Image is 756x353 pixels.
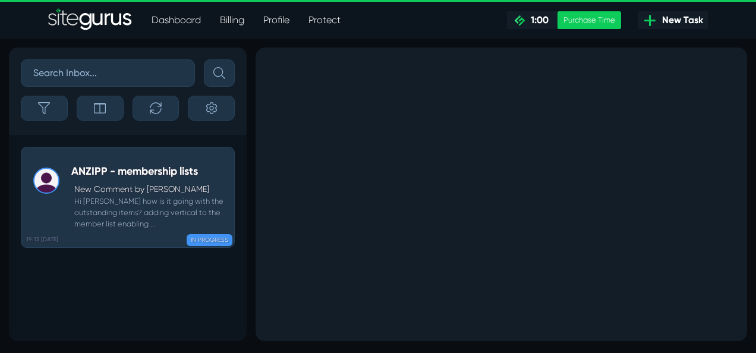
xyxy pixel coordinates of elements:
a: New Task [638,11,708,29]
h5: ANZIPP - membership lists [71,165,228,178]
img: Sitegurus Logo [48,8,133,32]
a: Profile [254,8,299,32]
b: 19:13 [DATE] [26,235,58,244]
a: SiteGurus [48,8,133,32]
span: New Task [657,13,703,27]
input: Search Inbox... [21,59,195,87]
a: Dashboard [142,8,210,32]
span: 1:00 [526,14,549,26]
small: Hi [PERSON_NAME] how is it going with the outstanding items? adding vertical to the member list e... [71,196,228,230]
a: Billing [210,8,254,32]
a: Protect [299,8,350,32]
p: New Comment by [PERSON_NAME] [74,183,228,196]
a: 19:13 [DATE] ANZIPP - membership listsNew Comment by [PERSON_NAME] Hi [PERSON_NAME] how is it goi... [21,147,235,248]
span: IN PROGRESS [187,234,232,246]
div: Purchase Time [557,11,621,29]
a: 1:00 Purchase Time [507,11,621,29]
